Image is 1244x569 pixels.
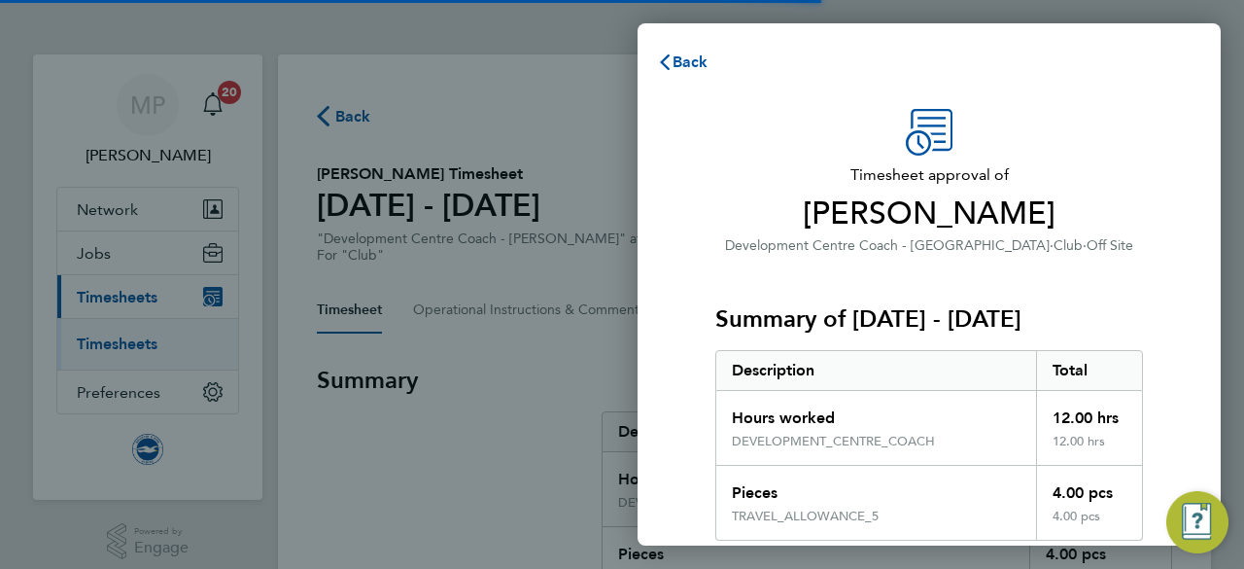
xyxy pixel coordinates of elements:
[1087,237,1133,254] span: Off Site
[715,195,1143,233] span: [PERSON_NAME]
[1166,491,1228,553] button: Engage Resource Center
[1036,509,1143,540] div: 4.00 pcs
[1036,391,1143,434] div: 12.00 hrs
[715,350,1143,541] div: Summary of 01 - 30 Apr 2025
[715,163,1143,187] span: Timesheet approval of
[1036,351,1143,390] div: Total
[732,509,879,524] div: TRAVEL_ALLOWANCE_5
[716,351,1036,390] div: Description
[716,466,1036,509] div: Pieces
[1036,434,1143,465] div: 12.00 hrs
[1054,237,1083,254] span: Club
[1050,237,1054,254] span: ·
[725,237,1050,254] span: Development Centre Coach - [GEOGRAPHIC_DATA]
[1036,466,1143,509] div: 4.00 pcs
[1083,237,1087,254] span: ·
[673,53,708,71] span: Back
[716,391,1036,434] div: Hours worked
[638,43,728,82] button: Back
[715,303,1143,335] h3: Summary of [DATE] - [DATE]
[732,434,935,449] div: DEVELOPMENT_CENTRE_COACH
